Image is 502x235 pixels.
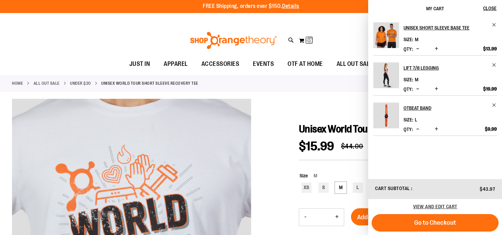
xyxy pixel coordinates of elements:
[253,56,274,72] span: EVENTS
[404,22,488,33] h2: Unisex Short Sleeve Base Tee
[308,173,317,178] span: M
[299,35,313,46] button: Loading...
[415,46,421,52] button: Decrease product quantity
[485,126,497,132] span: $9.99
[404,62,488,73] h2: Lift 7/8 Legging
[415,37,418,42] span: M
[301,183,312,193] div: XS
[404,62,497,73] a: Lift 7/8 Legging
[312,209,330,225] input: Product quantity
[129,56,150,72] span: JUST IN
[318,183,329,193] div: S
[404,127,413,132] label: Qty
[288,56,323,72] span: OTF AT HOME
[483,86,497,92] span: $19.99
[404,37,413,42] dt: Size
[373,22,399,48] img: Unisex Short Sleeve Base Tee
[433,86,440,93] button: Increase product quantity
[415,77,418,82] span: M
[404,86,413,92] label: Qty
[404,46,413,52] label: Qty
[372,214,499,232] button: Go to Checkout
[433,126,440,133] button: Increase product quantity
[373,62,399,93] a: Lift 7/8 Legging
[483,5,497,11] span: Close
[404,77,413,82] dt: Size
[34,80,60,86] a: ALL OUT SALE
[480,186,495,192] span: $43.97
[415,86,421,93] button: Decrease product quantity
[201,56,240,72] span: ACCESSORIES
[492,103,497,108] a: Remove item
[483,46,497,52] span: $13.99
[373,103,399,128] img: OTBeat Band
[404,22,497,33] a: Unisex Short Sleeve Base Tee
[336,183,346,193] div: M
[414,219,456,226] span: Go to Checkout
[351,208,394,225] button: Add to Cart
[101,80,198,86] strong: Unisex World Tour Short Sleeve Recovery Tee
[299,123,481,135] span: Unisex World Tour Short Sleeve Recovery Tee
[426,6,444,11] span: My Cart
[357,213,387,221] span: Add to Cart
[337,56,373,72] span: ALL OUT SALE
[306,36,314,44] img: Loading...
[492,22,497,27] a: Remove item
[330,209,344,226] button: Increase product quantity
[164,56,188,72] span: APPAREL
[373,22,399,52] a: Unisex Short Sleeve Base Tee
[341,142,363,150] span: $44.00
[404,103,488,114] h2: OTBeat Band
[203,2,299,10] p: FREE Shipping, orders over $150.
[282,3,299,9] a: Details
[375,186,410,191] span: Cart Subtotal
[373,62,399,88] img: Lift 7/8 Legging
[300,173,308,178] span: Size
[415,117,417,122] span: L
[373,103,399,133] a: OTBeat Band
[492,62,497,68] a: Remove item
[415,126,421,133] button: Decrease product quantity
[353,183,363,193] div: L
[299,139,334,153] span: $15.99
[433,46,440,52] button: Increase product quantity
[373,55,497,95] li: Product
[373,22,497,55] li: Product
[189,32,278,49] img: Shop Orangetheory
[404,117,413,122] dt: Size
[373,95,497,136] li: Product
[70,80,91,86] a: Under $20
[413,204,457,209] a: View and edit cart
[12,80,23,86] a: Home
[404,103,497,114] a: OTBeat Band
[299,209,312,226] button: Decrease product quantity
